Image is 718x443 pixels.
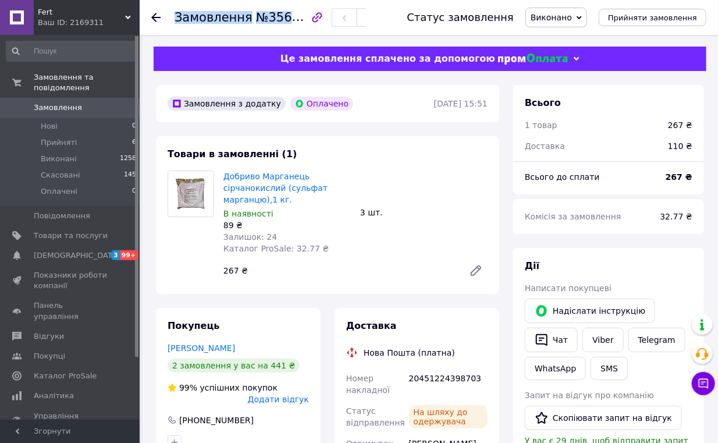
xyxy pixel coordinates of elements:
[34,102,82,113] span: Замовлення
[464,259,488,282] a: Редагувати
[34,270,108,291] span: Показники роботи компанії
[38,17,140,28] div: Ваш ID: 2169311
[168,382,278,394] div: успішних покупок
[111,250,120,260] span: 3
[34,231,108,241] span: Товари та послуги
[179,383,197,392] span: 99%
[223,219,351,231] div: 89 ₴
[34,250,120,261] span: [DEMOGRAPHIC_DATA]
[168,359,300,373] div: 2 замовлення у вас на 441 ₴
[498,54,568,65] img: evopay logo
[525,283,612,293] span: Написати покупцеві
[346,406,405,427] span: Статус відправлення
[168,343,235,353] a: [PERSON_NAME]
[346,320,397,331] span: Доставка
[525,299,655,323] button: Надіслати інструкцію
[525,172,600,182] span: Всього до сплати
[38,7,125,17] span: Fert
[525,121,557,130] span: 1 товар
[124,170,136,180] span: 145
[525,212,621,221] span: Комісія за замовлення
[290,97,353,111] div: Оплачено
[361,347,458,359] div: Нова Пошта (платна)
[692,372,715,395] button: Чат з покупцем
[219,263,460,279] div: 267 ₴
[120,154,136,164] span: 1258
[407,12,514,23] div: Статус замовлення
[628,328,685,352] a: Telegram
[434,99,488,108] time: [DATE] 15:51
[525,357,586,380] a: WhatsApp
[41,121,58,132] span: Нові
[256,10,339,24] span: №356734389
[41,186,77,197] span: Оплачені
[346,374,390,395] span: Номер накладної
[34,331,64,342] span: Відгуки
[34,211,90,221] span: Повідомлення
[34,411,108,432] span: Управління сайтом
[34,300,108,321] span: Панель управління
[531,13,572,22] span: Виконано
[223,172,328,204] a: Добриво Марганець сірчанокислий (сульфат марганцю),1 кг.
[407,368,490,401] div: 20451224398703
[668,119,692,131] div: 267 ₴
[660,212,692,221] span: 32.77 ₴
[41,137,77,148] span: Прийняті
[280,53,495,64] span: Це замовлення сплачено за допомогою
[409,405,488,428] div: На шляху до одержувача
[582,328,623,352] a: Viber
[608,13,697,22] span: Прийняти замовлення
[666,172,692,182] b: 267 ₴
[591,357,628,380] button: SMS
[34,351,65,362] span: Покупці
[223,232,277,242] span: Залишок: 24
[599,9,706,26] button: Прийняти замовлення
[6,41,137,62] input: Пошук
[525,391,654,400] span: Запит на відгук про компанію
[661,133,699,159] div: 110 ₴
[525,328,578,352] button: Чат
[174,171,208,217] img: Добриво Марганець сірчанокислий (сульфат марганцю),1 кг.
[151,12,161,23] div: Повернутися назад
[175,10,253,24] span: Замовлення
[132,121,136,132] span: 0
[525,97,561,108] span: Всього
[525,406,682,430] button: Скопіювати запит на відгук
[223,209,273,218] span: В наявності
[34,391,74,401] span: Аналітика
[525,141,565,151] span: Доставка
[34,72,140,93] span: Замовлення та повідомлення
[168,320,220,331] span: Покупець
[356,204,492,221] div: 3 шт.
[120,250,139,260] span: 99+
[248,395,309,404] span: Додати відгук
[168,97,286,111] div: Замовлення з додатку
[178,414,255,426] div: [PHONE_NUMBER]
[132,186,136,197] span: 0
[223,244,329,253] span: Каталог ProSale: 32.77 ₴
[525,260,539,271] span: Дії
[168,148,297,160] span: Товари в замовленні (1)
[34,371,97,381] span: Каталог ProSale
[132,137,136,148] span: 6
[41,154,77,164] span: Виконані
[41,170,80,180] span: Скасовані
